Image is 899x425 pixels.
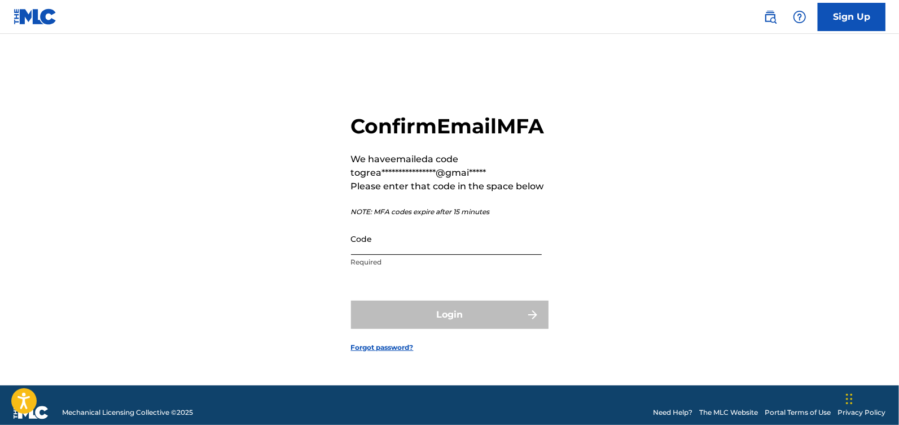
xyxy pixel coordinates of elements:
a: Public Search [759,6,782,28]
img: MLC Logo [14,8,57,25]
h2: Confirm Email MFA [351,114,549,139]
a: Portal Terms of Use [765,407,831,418]
div: Help [788,6,811,28]
a: Sign Up [818,3,885,31]
iframe: Chat Widget [843,371,899,425]
p: NOTE: MFA codes expire after 15 minutes [351,207,549,217]
img: search [764,10,777,24]
a: The MLC Website [699,407,758,418]
img: help [793,10,806,24]
a: Need Help? [653,407,692,418]
a: Privacy Policy [837,407,885,418]
span: Mechanical Licensing Collective © 2025 [62,407,193,418]
a: Forgot password? [351,342,414,353]
p: Please enter that code in the space below [351,180,549,193]
p: Required [351,257,542,267]
div: Drag [846,382,853,416]
img: logo [14,406,49,419]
